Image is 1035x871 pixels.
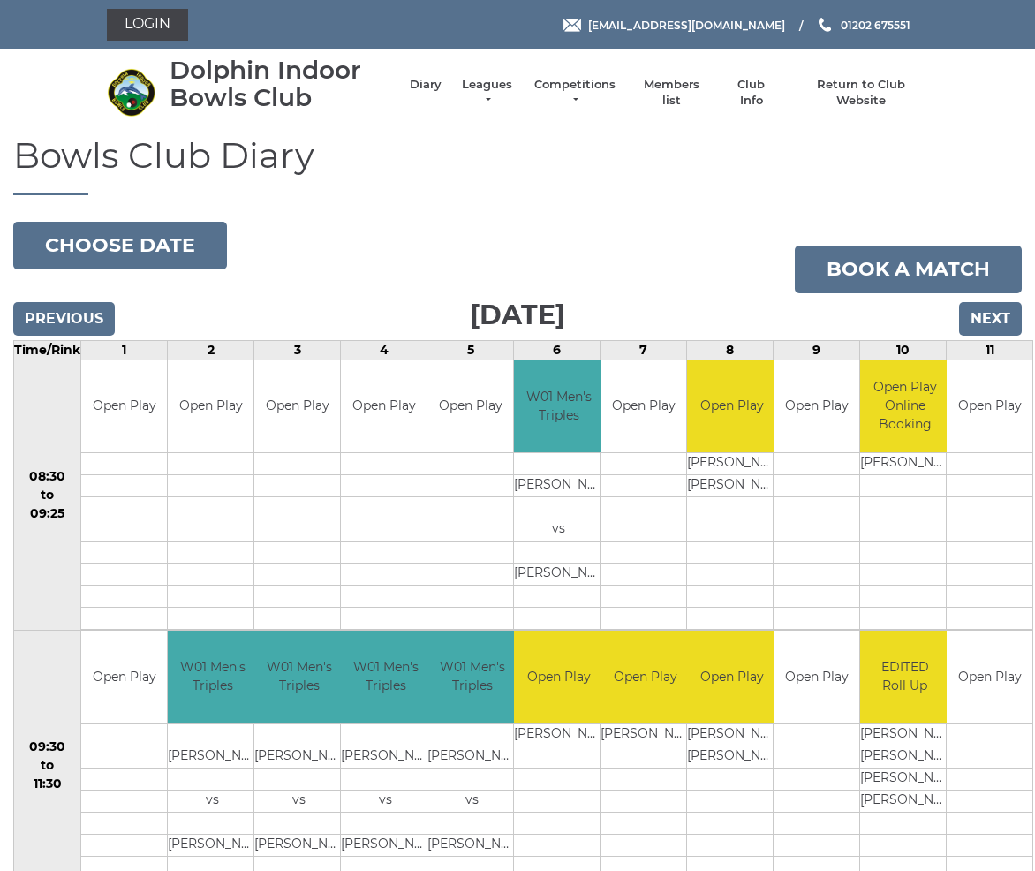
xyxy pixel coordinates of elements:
div: Dolphin Indoor Bowls Club [170,57,392,111]
input: Previous [13,302,115,336]
img: Phone us [819,18,831,32]
td: [PERSON_NAME] [860,768,949,790]
td: Open Play [687,360,776,453]
td: [PERSON_NAME] [254,746,344,768]
td: [PERSON_NAME] [860,723,949,746]
a: Email [EMAIL_ADDRESS][DOMAIN_NAME] [563,17,785,34]
a: Login [107,9,188,41]
a: Diary [410,77,442,93]
td: vs [168,790,257,812]
td: vs [341,790,430,812]
td: [PERSON_NAME] [601,723,690,746]
td: W01 Men's Triples [341,631,430,723]
a: Competitions [533,77,617,109]
td: vs [427,790,517,812]
td: Time/Rink [14,340,81,360]
td: Open Play [774,631,859,723]
td: 1 [81,340,168,360]
td: Open Play [601,631,690,723]
img: Email [563,19,581,32]
td: Open Play [427,360,513,453]
td: 11 [947,340,1033,360]
span: 01202 675551 [841,18,910,31]
a: Club Info [726,77,777,109]
a: Leagues [459,77,515,109]
td: 10 [860,340,947,360]
a: Book a match [795,246,1022,293]
td: 08:30 to 09:25 [14,360,81,631]
td: [PERSON_NAME] [514,564,603,586]
td: vs [514,519,603,542]
input: Next [959,302,1022,336]
td: [PERSON_NAME] [341,834,430,856]
td: W01 Men's Triples [254,631,344,723]
td: 6 [514,340,601,360]
span: [EMAIL_ADDRESS][DOMAIN_NAME] [588,18,785,31]
td: Open Play [947,360,1032,453]
td: [PERSON_NAME] [427,746,517,768]
td: Open Play [341,360,427,453]
td: [PERSON_NAME] [427,834,517,856]
td: Open Play [81,360,167,453]
td: 7 [601,340,687,360]
td: vs [254,790,344,812]
td: [PERSON_NAME] [860,453,949,475]
td: [PERSON_NAME] [168,834,257,856]
td: Open Play [168,360,253,453]
td: Open Play [774,360,859,453]
td: Open Play [254,360,340,453]
td: Open Play [514,631,603,723]
td: Open Play [81,631,167,723]
td: 2 [168,340,254,360]
td: [PERSON_NAME] [687,453,776,475]
td: [PERSON_NAME] [168,746,257,768]
td: Open Play [687,631,776,723]
td: 4 [341,340,427,360]
td: 8 [687,340,774,360]
td: Open Play [947,631,1032,723]
td: [PERSON_NAME] [514,475,603,497]
td: [PERSON_NAME] [514,723,603,746]
a: Return to Club Website [795,77,928,109]
td: W01 Men's Triples [514,360,603,453]
h1: Bowls Club Diary [13,136,1022,195]
td: [PERSON_NAME] [687,723,776,746]
td: Open Play Online Booking [860,360,949,453]
td: [PERSON_NAME] [687,475,776,497]
td: 3 [254,340,341,360]
td: [PERSON_NAME] [860,746,949,768]
td: W01 Men's Triples [427,631,517,723]
img: Dolphin Indoor Bowls Club [107,68,155,117]
td: [PERSON_NAME] [341,746,430,768]
td: EDITED Roll Up [860,631,949,723]
td: Open Play [601,360,686,453]
a: Phone us 01202 675551 [816,17,910,34]
td: 9 [774,340,860,360]
td: [PERSON_NAME] [860,790,949,812]
td: W01 Men's Triples [168,631,257,723]
td: 5 [427,340,514,360]
td: [PERSON_NAME] [254,834,344,856]
a: Members list [634,77,707,109]
button: Choose date [13,222,227,269]
td: [PERSON_NAME] [687,746,776,768]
